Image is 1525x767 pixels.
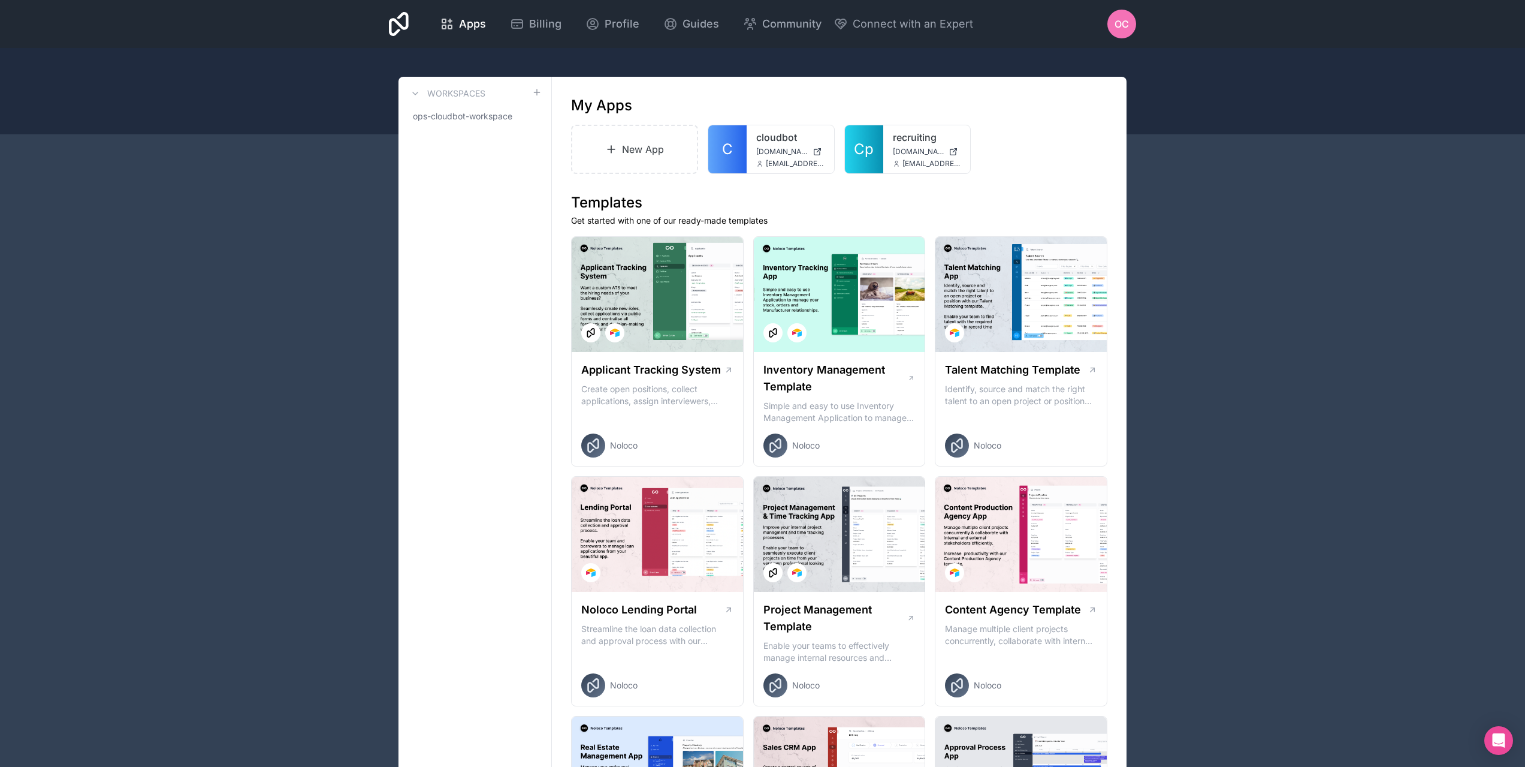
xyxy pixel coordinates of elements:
[974,440,1001,452] span: Noloco
[1484,726,1513,755] div: Open Intercom Messenger
[854,140,874,159] span: Cp
[853,16,973,32] span: Connect with an Expert
[945,623,1097,647] p: Manage multiple client projects concurrently, collaborate with internal and external stakeholders...
[945,362,1080,378] h1: Talent Matching Template
[756,130,825,145] a: cloudbot
[756,147,825,157] a: [DOMAIN_NAME]
[605,16,639,32] span: Profile
[413,110,512,122] span: ops-cloudbot-workspace
[766,159,825,169] span: [EMAIL_ADDRESS][DOMAIN_NAME]
[576,11,649,37] a: Profile
[733,11,831,37] a: Community
[581,362,721,378] h1: Applicant Tracking System
[763,640,916,664] p: Enable your teams to effectively manage internal resources and execute client projects on time.
[893,147,961,157] a: [DOMAIN_NAME]
[571,96,632,115] h1: My Apps
[571,193,1107,212] h1: Templates
[792,440,820,452] span: Noloco
[571,215,1107,227] p: Get started with one of our ready-made templates
[950,328,959,338] img: Airtable Logo
[529,16,561,32] span: Billing
[683,16,719,32] span: Guides
[571,125,698,174] a: New App
[974,679,1001,691] span: Noloco
[581,601,697,618] h1: Noloco Lending Portal
[756,147,808,157] span: [DOMAIN_NAME]
[792,328,802,338] img: Airtable Logo
[893,147,944,157] span: [DOMAIN_NAME]
[834,16,973,32] button: Connect with an Expert
[581,623,733,647] p: Streamline the loan data collection and approval process with our Lending Portal template.
[500,11,571,37] a: Billing
[763,362,907,395] h1: Inventory Management Template
[610,440,638,452] span: Noloco
[763,601,907,635] h1: Project Management Template
[1115,17,1129,31] span: OC
[722,140,733,159] span: C
[430,11,496,37] a: Apps
[893,130,961,145] a: recruiting
[763,400,916,424] p: Simple and easy to use Inventory Management Application to manage your stock, orders and Manufact...
[902,159,961,169] span: [EMAIL_ADDRESS][DOMAIN_NAME]
[427,88,485,100] h3: Workspaces
[610,328,620,338] img: Airtable Logo
[610,679,638,691] span: Noloco
[586,568,596,577] img: Airtable Logo
[654,11,729,37] a: Guides
[762,16,822,32] span: Community
[792,568,802,577] img: Airtable Logo
[581,383,733,407] p: Create open positions, collect applications, assign interviewers, centralise candidate feedback a...
[708,125,747,173] a: C
[950,568,959,577] img: Airtable Logo
[945,601,1081,618] h1: Content Agency Template
[845,125,883,173] a: Cp
[792,679,820,691] span: Noloco
[408,86,485,101] a: Workspaces
[408,106,542,127] a: ops-cloudbot-workspace
[945,383,1097,407] p: Identify, source and match the right talent to an open project or position with our Talent Matchi...
[459,16,486,32] span: Apps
